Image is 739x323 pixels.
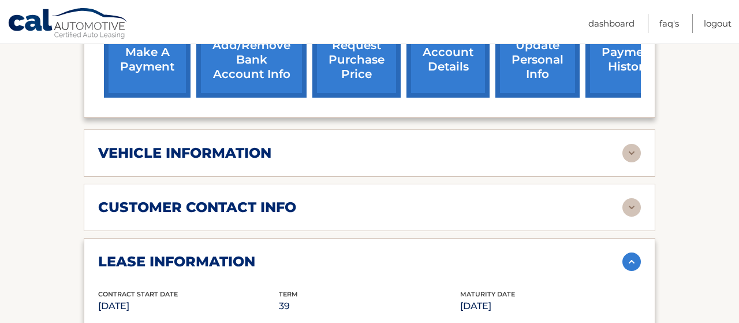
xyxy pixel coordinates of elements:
[622,144,641,162] img: accordion-rest.svg
[460,298,641,314] p: [DATE]
[196,22,307,98] a: Add/Remove bank account info
[279,298,460,314] p: 39
[585,22,672,98] a: payment history
[98,290,178,298] span: Contract Start Date
[98,298,279,314] p: [DATE]
[622,253,641,271] img: accordion-active.svg
[495,22,580,98] a: update personal info
[104,22,191,98] a: make a payment
[622,198,641,217] img: accordion-rest.svg
[704,14,731,33] a: Logout
[312,22,401,98] a: request purchase price
[406,22,490,98] a: account details
[279,290,298,298] span: Term
[659,14,679,33] a: FAQ's
[98,199,296,216] h2: customer contact info
[460,290,515,298] span: Maturity Date
[8,8,129,41] a: Cal Automotive
[98,253,255,270] h2: lease information
[588,14,635,33] a: Dashboard
[98,144,271,162] h2: vehicle information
